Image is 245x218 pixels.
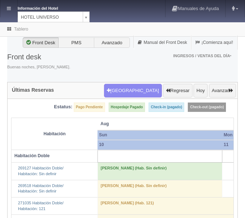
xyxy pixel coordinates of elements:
a: ¡Comienza aquí! [191,36,237,50]
label: Check-out (pagado) [188,103,226,112]
b: Habitación Doble [14,153,50,158]
span: Ingresos / Ventas del día [173,54,231,58]
a: 269127 Habitación Doble/Habitación: Sin definir [18,166,64,176]
h3: Front desk [7,53,70,61]
a: Manual del Front Desk [134,36,191,50]
button: Regresar [163,84,192,97]
label: Hospedaje Pagado [109,103,145,112]
label: PMS [58,37,94,48]
th: Sun [97,130,222,140]
a: Tablero [14,27,28,32]
label: Estatus: [54,104,72,110]
span: Buenas noches, [PERSON_NAME]. [7,64,70,70]
td: [PERSON_NAME] (Hab. Sin definir) [97,180,222,197]
label: Avanzado [94,37,130,48]
a: 269518 Habitación Doble/Habitación: Sin definir [18,183,64,194]
button: [GEOGRAPHIC_DATA] [104,84,162,97]
label: Check-in (pagado) [149,103,184,112]
a: 271035 Habitación Doble/Habitación: 121 [18,201,64,211]
td: [PERSON_NAME] (Hab. Sin definir) [97,163,222,180]
button: Avanzar [209,84,236,97]
th: 10 [97,140,222,150]
dt: Información del Hotel [18,4,75,12]
label: Pago Pendiente [74,103,105,112]
label: Front Desk [23,37,59,48]
strong: Habitación [44,131,65,136]
button: Hoy [194,84,208,97]
a: HOTEL UNIVERSO [18,12,90,22]
span: HOTEL UNIVERSO [21,12,80,23]
h4: Últimas Reservas [12,87,54,93]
